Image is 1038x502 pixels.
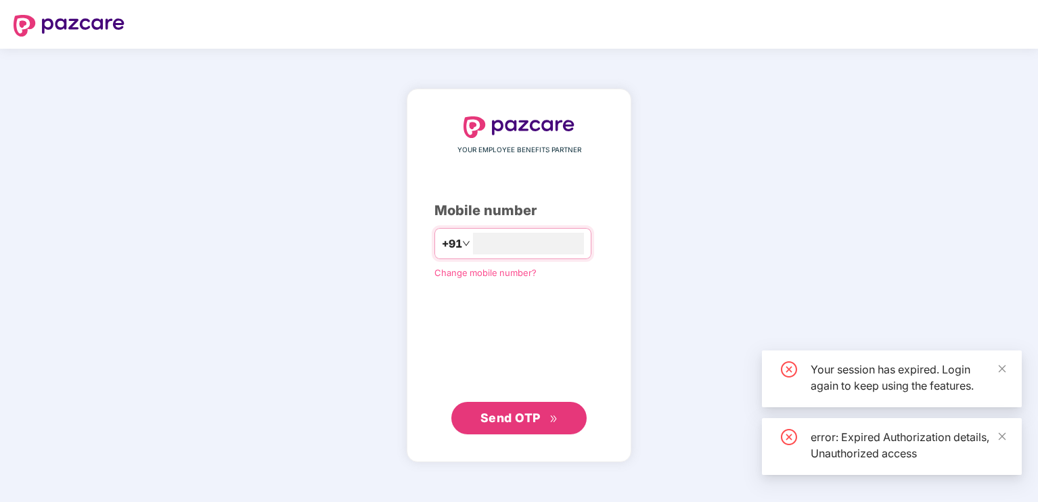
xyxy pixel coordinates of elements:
[781,361,797,378] span: close-circle
[997,432,1007,441] span: close
[457,145,581,156] span: YOUR EMPLOYEE BENEFITS PARTNER
[480,411,541,425] span: Send OTP
[434,200,604,221] div: Mobile number
[442,235,462,252] span: +91
[462,239,470,248] span: down
[781,429,797,445] span: close-circle
[997,364,1007,373] span: close
[434,267,537,278] a: Change mobile number?
[14,15,125,37] img: logo
[549,415,558,424] span: double-right
[811,429,1006,461] div: error: Expired Authorization details, Unauthorized access
[451,402,587,434] button: Send OTPdouble-right
[811,361,1006,394] div: Your session has expired. Login again to keep using the features.
[464,116,574,138] img: logo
